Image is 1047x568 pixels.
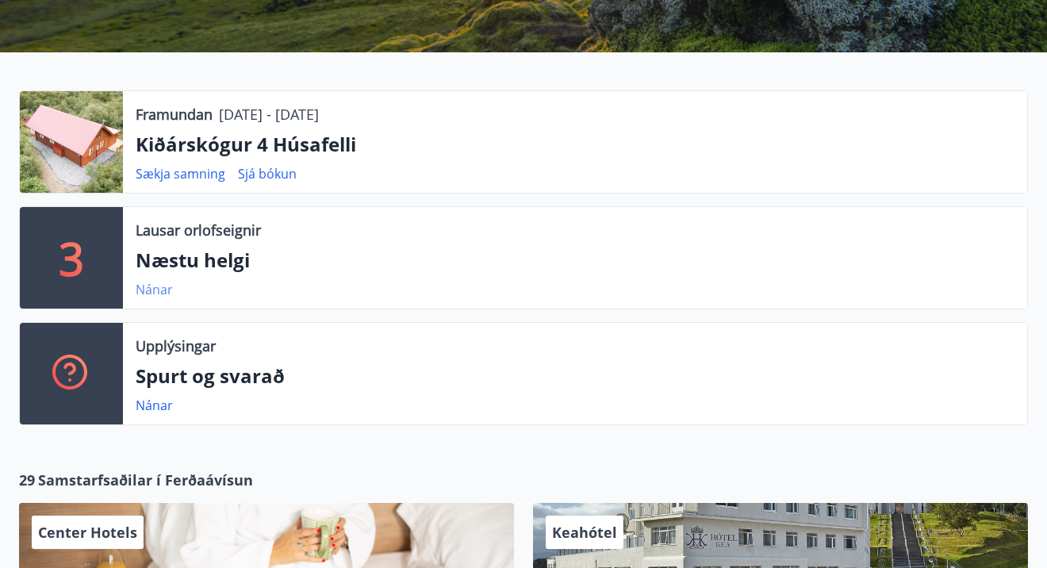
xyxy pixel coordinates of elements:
a: Nánar [136,281,173,298]
p: 3 [59,228,84,288]
span: Center Hotels [38,523,137,542]
a: Sækja samning [136,165,225,182]
span: Keahótel [552,523,617,542]
a: Sjá bókun [238,165,297,182]
p: Spurt og svarað [136,363,1014,390]
p: Framundan [136,104,213,125]
p: [DATE] - [DATE] [219,104,319,125]
p: Upplýsingar [136,336,216,356]
span: Samstarfsaðilar í Ferðaávísun [38,470,253,490]
span: 29 [19,470,35,490]
p: Lausar orlofseignir [136,220,261,240]
p: Kiðárskógur 4 Húsafelli [136,131,1014,158]
a: Nánar [136,397,173,414]
p: Næstu helgi [136,247,1014,274]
